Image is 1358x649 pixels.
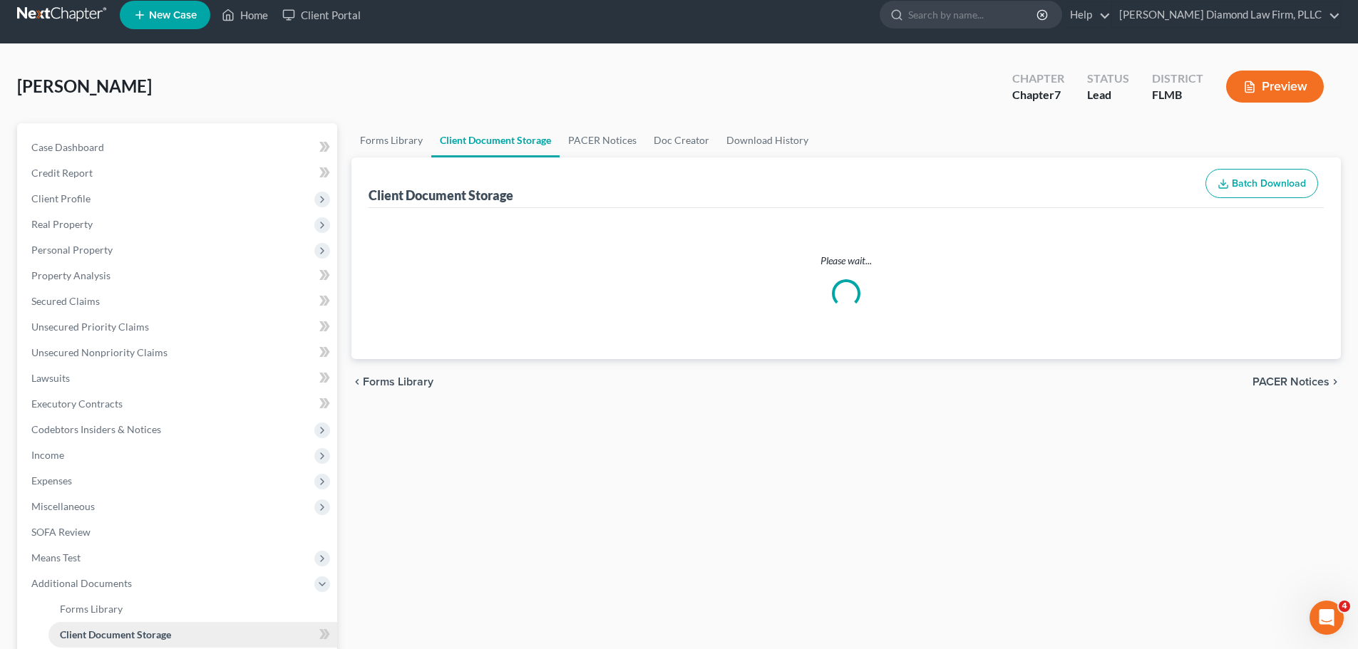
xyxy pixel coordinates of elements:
[31,346,168,358] span: Unsecured Nonpriority Claims
[1012,71,1064,87] div: Chapter
[1063,2,1111,28] a: Help
[31,218,93,230] span: Real Property
[31,372,70,384] span: Lawsuits
[60,603,123,615] span: Forms Library
[1112,2,1340,28] a: [PERSON_NAME] Diamond Law Firm, PLLC
[1054,88,1061,101] span: 7
[1252,376,1329,388] span: PACER Notices
[1152,87,1203,103] div: FLMB
[351,376,433,388] button: chevron_left Forms Library
[1012,87,1064,103] div: Chapter
[351,376,363,388] i: chevron_left
[17,76,152,96] span: [PERSON_NAME]
[20,289,337,314] a: Secured Claims
[31,141,104,153] span: Case Dashboard
[20,391,337,417] a: Executory Contracts
[363,376,433,388] span: Forms Library
[31,321,149,333] span: Unsecured Priority Claims
[1226,71,1324,103] button: Preview
[1252,376,1341,388] button: PACER Notices chevron_right
[60,628,171,640] span: Client Document Storage
[31,423,161,435] span: Codebtors Insiders & Notices
[20,365,337,391] a: Lawsuits
[31,551,81,564] span: Means Test
[48,596,337,622] a: Forms Library
[31,192,91,204] span: Client Profile
[31,500,95,512] span: Miscellaneous
[431,123,560,157] a: Client Document Storage
[908,1,1039,28] input: Search by name...
[1205,169,1318,199] button: Batch Download
[20,263,337,289] a: Property Analysis
[31,398,123,410] span: Executory Contracts
[31,167,93,179] span: Credit Report
[275,2,368,28] a: Client Portal
[1232,177,1306,189] span: Batch Download
[645,123,718,157] a: Doc Creator
[31,474,72,487] span: Expenses
[718,123,817,157] a: Download History
[1339,601,1350,612] span: 4
[351,123,431,157] a: Forms Library
[369,187,513,204] div: Client Document Storage
[31,526,91,538] span: SOFA Review
[20,160,337,186] a: Credit Report
[31,577,132,589] span: Additional Documents
[1087,71,1129,87] div: Status
[31,269,110,281] span: Property Analysis
[31,244,113,256] span: Personal Property
[20,340,337,365] a: Unsecured Nonpriority Claims
[31,449,64,461] span: Income
[48,622,337,648] a: Client Document Storage
[20,314,337,340] a: Unsecured Priority Claims
[371,254,1321,268] p: Please wait...
[1152,71,1203,87] div: District
[20,519,337,545] a: SOFA Review
[1087,87,1129,103] div: Lead
[149,10,197,21] span: New Case
[20,135,337,160] a: Case Dashboard
[1310,601,1344,635] iframe: Intercom live chat
[215,2,275,28] a: Home
[560,123,645,157] a: PACER Notices
[31,295,100,307] span: Secured Claims
[1329,376,1341,388] i: chevron_right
